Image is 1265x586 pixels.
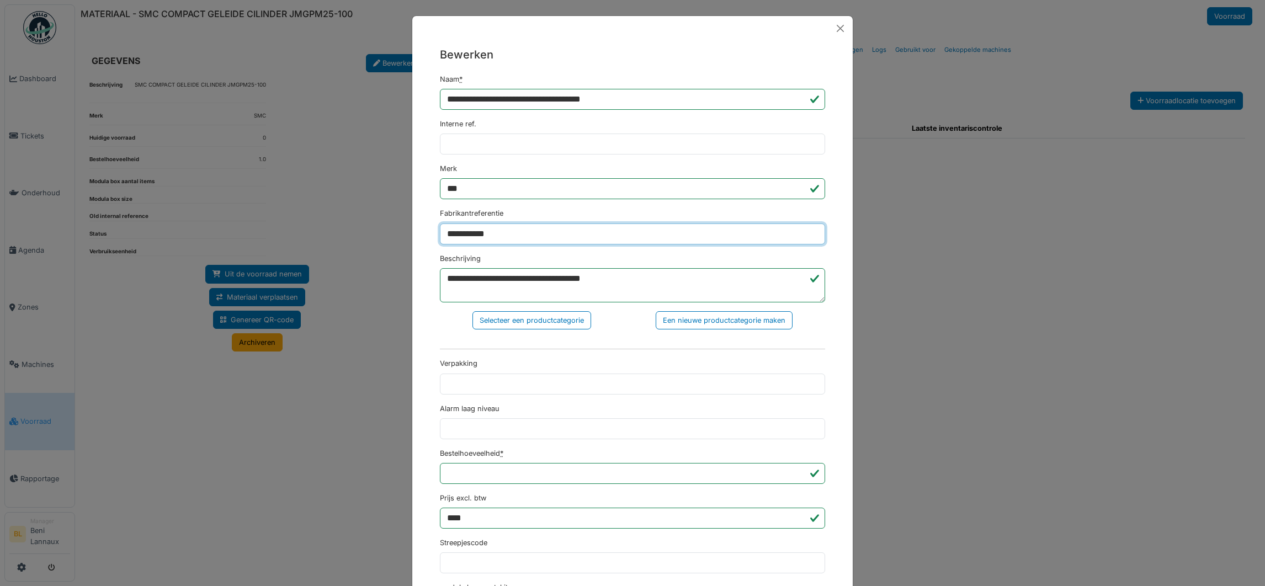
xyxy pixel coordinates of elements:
[440,74,463,84] label: Naam
[440,358,477,369] label: Verpakking
[440,493,486,503] label: Prijs excl. btw
[440,448,503,459] label: Bestelhoeveelheid
[440,208,503,219] label: Fabrikantreferentie
[440,253,481,264] label: Beschrijving
[440,163,457,174] label: Merk
[459,75,463,83] abbr: Verplicht
[440,46,825,63] h5: Bewerken
[656,311,793,329] div: Een nieuwe productcategorie maken
[440,119,476,129] label: Interne ref.
[832,20,848,36] button: Close
[472,311,591,329] div: Selecteer een productcategorie
[440,403,499,414] label: Alarm laag niveau
[500,449,503,457] abbr: Verplicht
[440,537,487,548] label: Streepjescode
